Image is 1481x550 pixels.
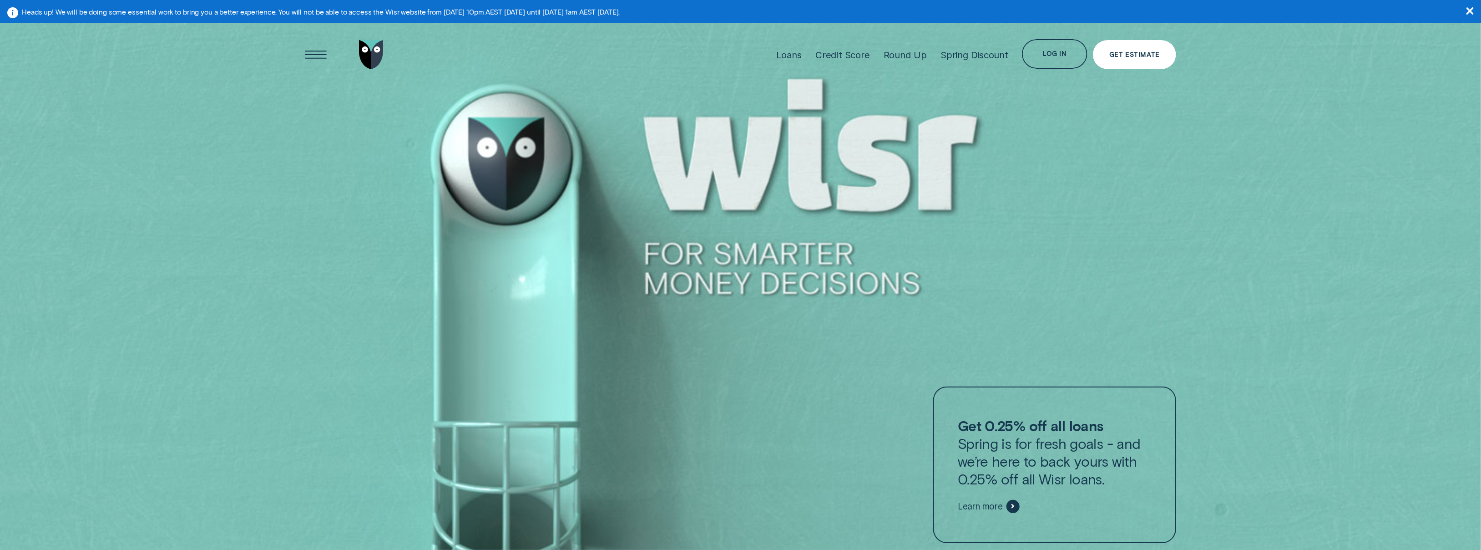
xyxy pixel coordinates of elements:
a: Get Estimate [1093,40,1176,70]
div: Get Estimate [1109,52,1160,58]
img: Wisr [359,40,384,70]
strong: Get 0.25% off all loans [958,417,1103,434]
p: Spring is for fresh goals - and we’re here to back yours with 0.25% off all Wisr loans. [958,417,1152,488]
a: Loans [776,22,802,87]
div: Loans [776,49,802,61]
button: Open Menu [301,40,331,70]
a: Spring Discount [940,22,1008,87]
button: Log in [1022,39,1087,69]
a: Get 0.25% off all loansSpring is for fresh goals - and we’re here to back yours with 0.25% off al... [933,387,1176,543]
a: Credit Score [815,22,870,87]
div: Credit Score [815,49,870,61]
span: Learn more [958,501,1003,512]
div: Round Up [884,49,927,61]
a: Round Up [884,22,927,87]
a: Go to home page [357,22,386,87]
div: Spring Discount [940,49,1008,61]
